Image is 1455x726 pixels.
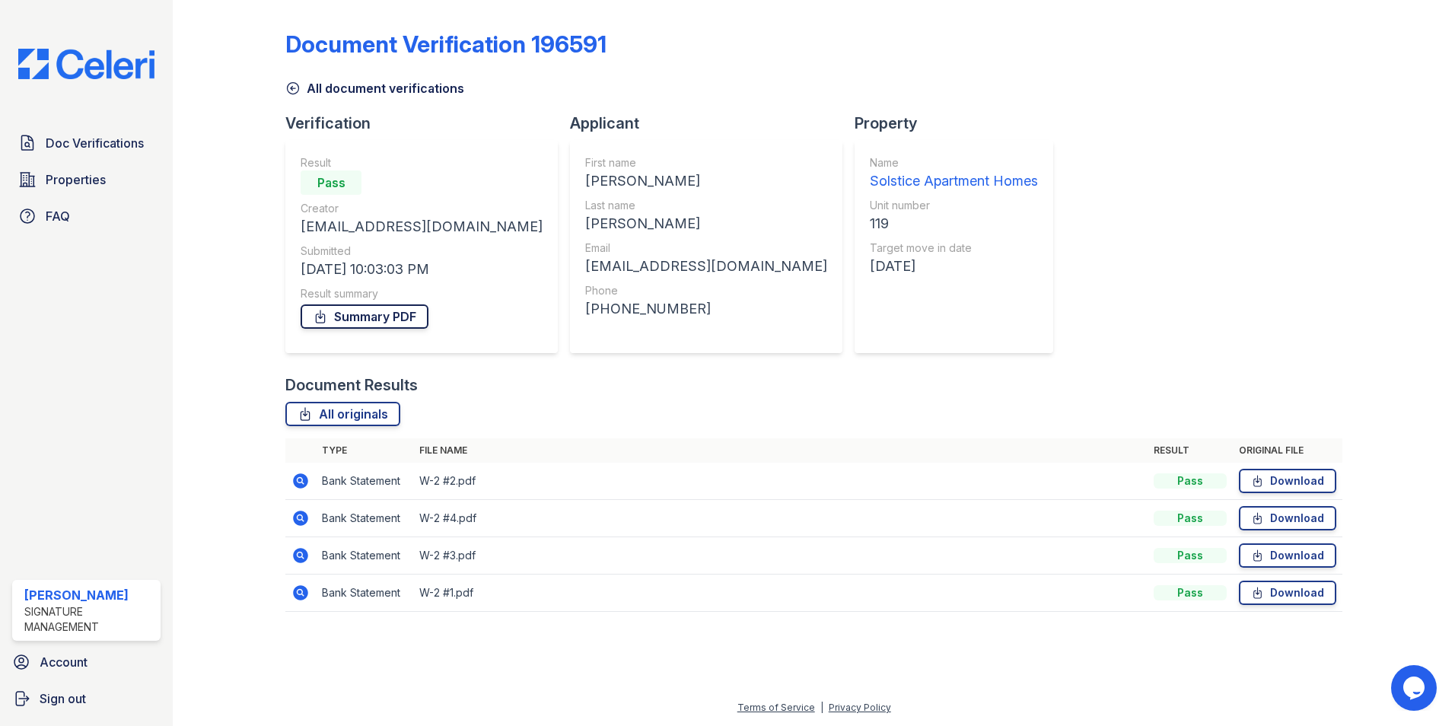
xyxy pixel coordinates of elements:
[301,201,543,216] div: Creator
[585,155,827,170] div: First name
[870,170,1038,192] div: Solstice Apartment Homes
[870,155,1038,170] div: Name
[870,198,1038,213] div: Unit number
[6,647,167,677] a: Account
[285,374,418,396] div: Document Results
[870,155,1038,192] a: Name Solstice Apartment Homes
[285,79,464,97] a: All document verifications
[285,113,570,134] div: Verification
[301,155,543,170] div: Result
[585,240,827,256] div: Email
[316,575,413,612] td: Bank Statement
[301,259,543,280] div: [DATE] 10:03:03 PM
[870,256,1038,277] div: [DATE]
[1239,543,1336,568] a: Download
[285,30,607,58] div: Document Verification 196591
[413,500,1148,537] td: W-2 #4.pdf
[301,244,543,259] div: Submitted
[46,170,106,189] span: Properties
[1148,438,1233,463] th: Result
[46,134,144,152] span: Doc Verifications
[1154,511,1227,526] div: Pass
[855,113,1065,134] div: Property
[12,128,161,158] a: Doc Verifications
[24,586,154,604] div: [PERSON_NAME]
[413,575,1148,612] td: W-2 #1.pdf
[6,683,167,714] a: Sign out
[585,198,827,213] div: Last name
[1233,438,1342,463] th: Original file
[40,653,88,671] span: Account
[820,702,823,713] div: |
[870,213,1038,234] div: 119
[585,283,827,298] div: Phone
[1391,665,1440,711] iframe: chat widget
[316,500,413,537] td: Bank Statement
[316,463,413,500] td: Bank Statement
[12,201,161,231] a: FAQ
[413,438,1148,463] th: File name
[1154,585,1227,600] div: Pass
[301,216,543,237] div: [EMAIL_ADDRESS][DOMAIN_NAME]
[301,170,361,195] div: Pass
[870,240,1038,256] div: Target move in date
[1239,469,1336,493] a: Download
[1239,506,1336,530] a: Download
[1239,581,1336,605] a: Download
[6,49,167,79] img: CE_Logo_Blue-a8612792a0a2168367f1c8372b55b34899dd931a85d93a1a3d3e32e68fde9ad4.png
[301,286,543,301] div: Result summary
[829,702,891,713] a: Privacy Policy
[585,170,827,192] div: [PERSON_NAME]
[413,537,1148,575] td: W-2 #3.pdf
[316,537,413,575] td: Bank Statement
[285,402,400,426] a: All originals
[24,604,154,635] div: Signature Management
[585,256,827,277] div: [EMAIL_ADDRESS][DOMAIN_NAME]
[46,207,70,225] span: FAQ
[1154,473,1227,489] div: Pass
[570,113,855,134] div: Applicant
[737,702,815,713] a: Terms of Service
[585,213,827,234] div: [PERSON_NAME]
[413,463,1148,500] td: W-2 #2.pdf
[40,689,86,708] span: Sign out
[585,298,827,320] div: [PHONE_NUMBER]
[1154,548,1227,563] div: Pass
[301,304,428,329] a: Summary PDF
[316,438,413,463] th: Type
[12,164,161,195] a: Properties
